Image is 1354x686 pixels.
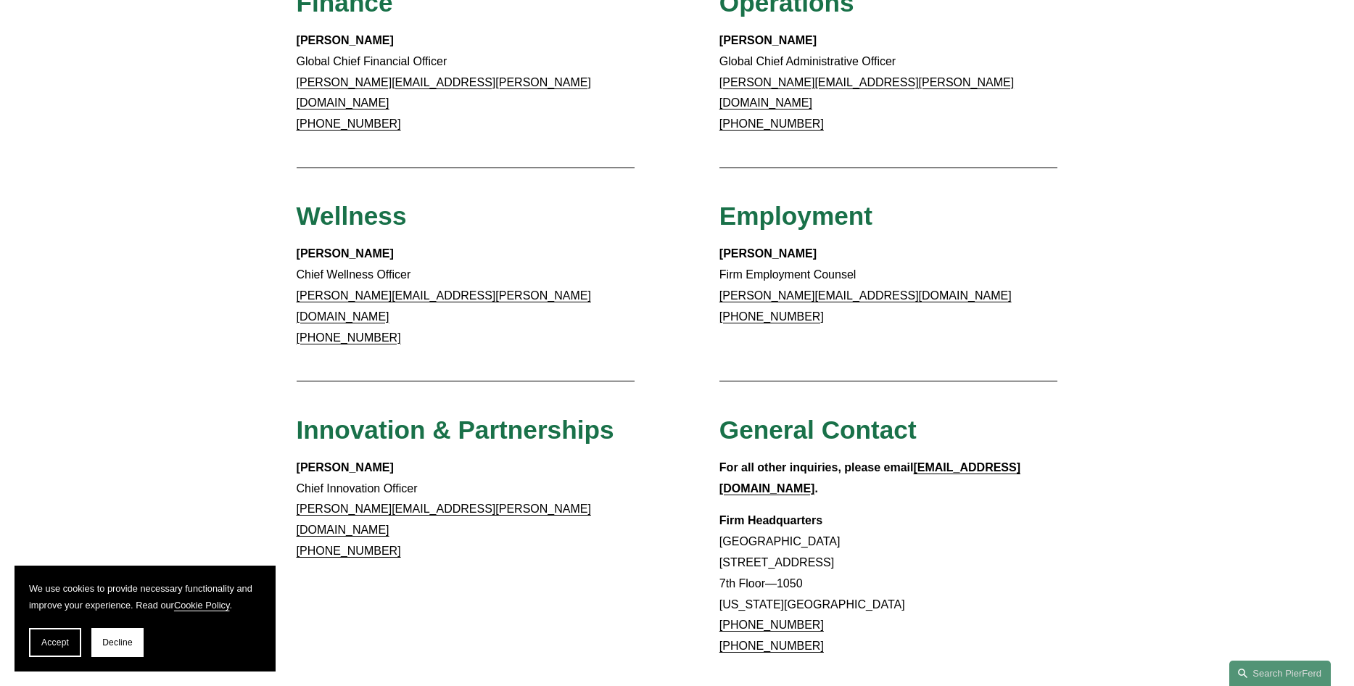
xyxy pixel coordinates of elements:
a: Search this site [1229,661,1331,686]
p: Chief Innovation Officer [297,458,635,562]
a: [EMAIL_ADDRESS][DOMAIN_NAME] [719,461,1020,495]
span: Wellness [297,202,407,230]
a: [PHONE_NUMBER] [297,545,401,557]
strong: [PERSON_NAME] [297,34,394,46]
span: Accept [41,637,69,648]
a: [PERSON_NAME][EMAIL_ADDRESS][DOMAIN_NAME] [719,289,1012,302]
p: Chief Wellness Officer [297,244,635,348]
span: Innovation & Partnerships [297,416,614,444]
strong: [PERSON_NAME] [719,34,817,46]
strong: Firm Headquarters [719,514,822,526]
a: [PHONE_NUMBER] [719,619,824,631]
a: [PHONE_NUMBER] [297,331,401,344]
button: Accept [29,628,81,657]
button: Decline [91,628,144,657]
a: Cookie Policy [174,600,230,611]
a: [PERSON_NAME][EMAIL_ADDRESS][PERSON_NAME][DOMAIN_NAME] [297,503,591,536]
a: [PERSON_NAME][EMAIL_ADDRESS][PERSON_NAME][DOMAIN_NAME] [297,76,591,109]
a: [PHONE_NUMBER] [719,640,824,652]
p: Global Chief Administrative Officer [719,30,1058,135]
section: Cookie banner [15,566,276,671]
p: Global Chief Financial Officer [297,30,635,135]
p: [GEOGRAPHIC_DATA] [STREET_ADDRESS] 7th Floor—1050 [US_STATE][GEOGRAPHIC_DATA] [719,511,1058,657]
span: General Contact [719,416,917,444]
strong: [PERSON_NAME] [297,247,394,260]
p: We use cookies to provide necessary functionality and improve your experience. Read our . [29,580,261,613]
a: [PHONE_NUMBER] [719,117,824,130]
strong: For all other inquiries, please email [719,461,914,474]
a: [PERSON_NAME][EMAIL_ADDRESS][PERSON_NAME][DOMAIN_NAME] [297,289,591,323]
strong: [PERSON_NAME] [719,247,817,260]
p: Firm Employment Counsel [719,244,1058,327]
strong: [PERSON_NAME] [297,461,394,474]
a: [PHONE_NUMBER] [719,310,824,323]
span: Employment [719,202,872,230]
span: Decline [102,637,133,648]
a: [PHONE_NUMBER] [297,117,401,130]
a: [PERSON_NAME][EMAIL_ADDRESS][PERSON_NAME][DOMAIN_NAME] [719,76,1014,109]
strong: . [814,482,817,495]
